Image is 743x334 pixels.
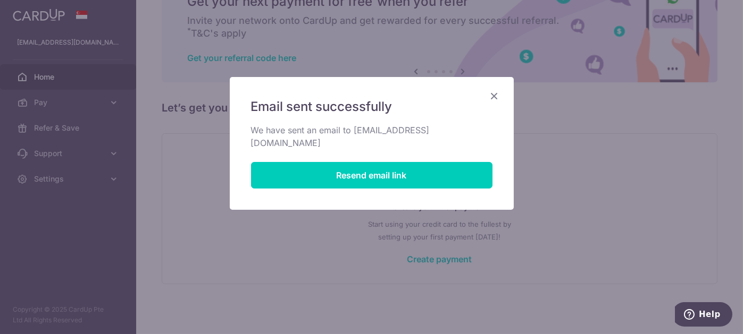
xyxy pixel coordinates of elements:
span: Email sent successfully [251,98,393,115]
button: Close [488,90,501,102]
p: We have sent an email to [EMAIL_ADDRESS][DOMAIN_NAME] [251,124,492,149]
button: Resend email link [251,162,492,189]
iframe: Opens a widget where you can find more information [675,302,732,329]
